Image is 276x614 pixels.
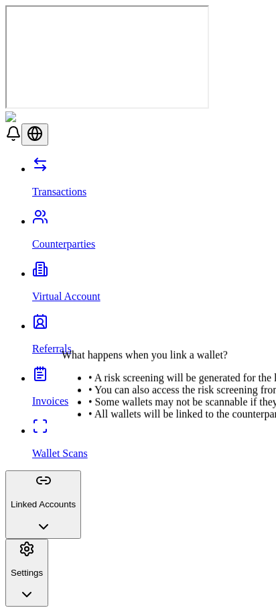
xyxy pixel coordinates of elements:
[32,448,271,460] p: Wallet Scans
[32,215,271,250] a: Counterparties
[32,186,271,198] p: Transactions
[32,268,271,303] a: Virtual Account
[11,499,76,509] p: Linked Accounts
[32,163,271,198] a: Transactions
[5,111,85,123] img: ShieldPay Logo
[32,425,271,460] a: Wallet Scans
[5,539,48,607] button: Settings
[5,470,81,539] button: Linked Accounts
[32,320,271,355] a: Referrals
[32,291,271,303] p: Virtual Account
[32,343,271,355] p: Referrals
[32,372,271,407] a: Invoices
[32,238,271,250] p: Counterparties
[11,568,43,578] p: Settings
[32,395,271,407] p: Invoices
